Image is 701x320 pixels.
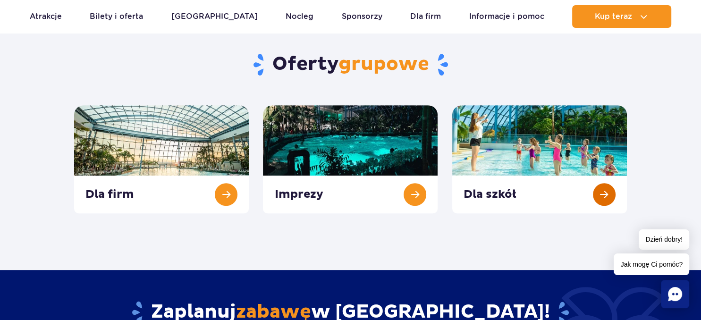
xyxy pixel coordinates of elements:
[338,52,429,76] span: grupowe
[639,229,689,250] span: Dzień dobry!
[74,52,627,77] h2: Oferty
[90,5,143,28] a: Bilety i oferta
[410,5,441,28] a: Dla firm
[171,5,258,28] a: [GEOGRAPHIC_DATA]
[30,5,62,28] a: Atrakcje
[572,5,671,28] button: Kup teraz
[286,5,313,28] a: Nocleg
[469,5,544,28] a: Informacje i pomoc
[614,253,689,275] span: Jak mogę Ci pomóc?
[342,5,382,28] a: Sponsorzy
[595,12,632,21] span: Kup teraz
[661,280,689,308] div: Chat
